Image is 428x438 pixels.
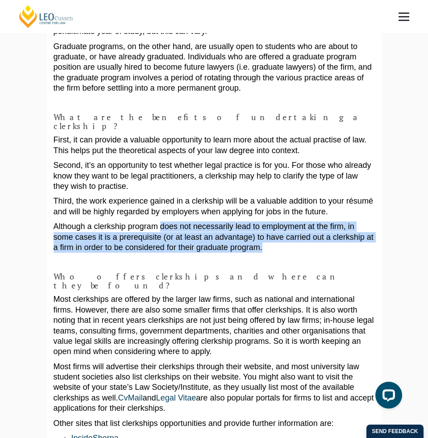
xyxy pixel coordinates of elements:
[156,393,196,402] a: Legal Vitae
[54,362,375,414] p: Most firms will advertise their clerkships through their website, and most university law student...
[118,393,143,402] a: CvMail
[54,196,375,217] p: Third, the work experience gained in a clerkship will be a valuable addition to your résumé and w...
[54,160,375,192] p: Second, it’s an opportunity to test whether legal practice is for you. For those who already know...
[54,42,375,94] p: Graduate programs, on the other hand, are usually open to students who are about to graduate, or ...
[54,418,375,429] p: Other sites that list clerkships opportunities and provide further information are:
[54,135,375,156] p: First, it can provide a valuable opportunity to learn more about the actual practise of law. This...
[54,113,375,131] h4: What are the benefits of undertaking a clerkship?
[18,4,75,29] a: [PERSON_NAME] Centre for Law
[54,221,375,253] p: Although a clerkship program does not necessarily lead to employment at the firm, in some cases i...
[54,272,375,290] h4: Who offers clerkships and where can they be found?
[54,294,375,357] p: Most clerkships are offered by the larger law firms, such as national and international firms. Ho...
[368,378,406,416] iframe: LiveChat chat widget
